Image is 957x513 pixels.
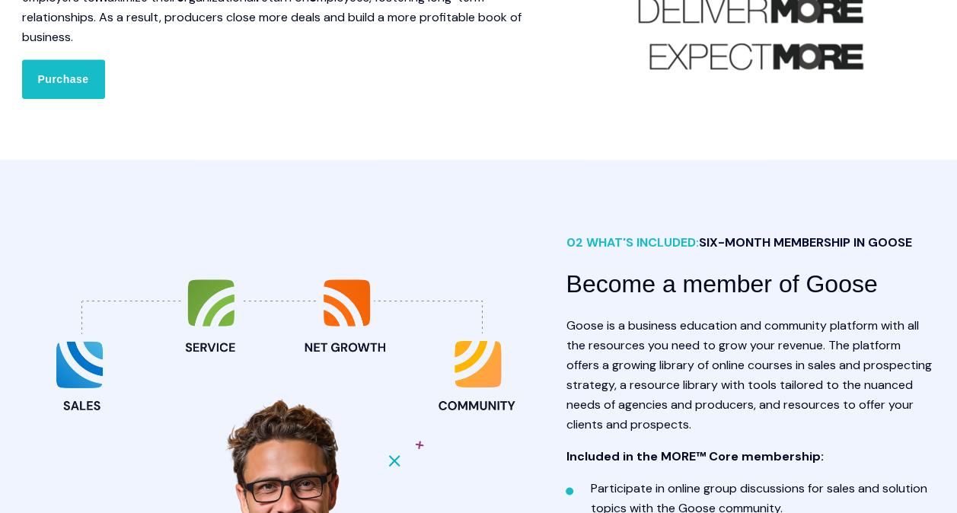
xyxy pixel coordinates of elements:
span: SIX-MONTH MEMBERSHIP IN GOOSE [698,234,911,250]
h3: Become a member of Goose [566,265,935,304]
p: Included in the MORE™ Core membership: [566,447,935,467]
p: Goose is a business education and community platform with all the resources you need to grow your... [566,316,935,435]
strong: 02 WHAT'S INCLUDED: [566,234,911,250]
a: Purchase [22,59,105,99]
